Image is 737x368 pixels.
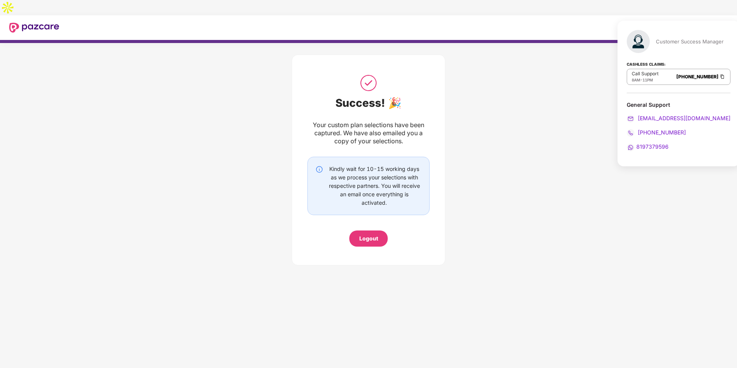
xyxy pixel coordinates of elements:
img: svg+xml;base64,PHN2ZyB4bWxucz0iaHR0cDovL3d3dy53My5vcmcvMjAwMC9zdmciIHdpZHRoPSIyMCIgaGVpZ2h0PSIyMC... [627,129,634,137]
div: Success! 🎉 [307,96,430,109]
div: General Support [627,101,730,151]
img: svg+xml;base64,PHN2ZyB4bWxucz0iaHR0cDovL3d3dy53My5vcmcvMjAwMC9zdmciIHdpZHRoPSIyMCIgaGVpZ2h0PSIyMC... [627,115,634,123]
div: Kindly wait for 10-15 working days as we process your selections with respective partners. You wi... [327,165,422,207]
span: 11PM [642,78,653,82]
span: [EMAIL_ADDRESS][DOMAIN_NAME] [636,115,730,121]
div: Logout [359,234,378,243]
img: New Pazcare Logo [9,23,59,33]
strong: Cashless Claims: [627,60,666,68]
span: 8AM [632,78,640,82]
div: - [632,77,659,83]
a: [PHONE_NUMBER] [627,129,686,136]
div: Your custom plan selections have been captured. We have also emailed you a copy of your selections. [307,121,430,145]
div: General Support [627,101,730,108]
span: 8197379596 [636,143,669,150]
a: [EMAIL_ADDRESS][DOMAIN_NAME] [627,115,730,121]
a: [PHONE_NUMBER] [676,74,719,80]
div: Customer Success Manager [656,38,724,45]
img: svg+xml;base64,PHN2ZyBpZD0iSW5mby0yMHgyMCIgeG1sbnM9Imh0dHA6Ly93d3cudzMub3JnLzIwMDAvc3ZnIiB3aWR0aD... [315,166,323,173]
img: svg+xml;base64,PHN2ZyB3aWR0aD0iNTAiIGhlaWdodD0iNTAiIHZpZXdCb3g9IjAgMCA1MCA1MCIgZmlsbD0ibm9uZSIgeG... [359,73,378,93]
span: [PHONE_NUMBER] [636,129,686,136]
img: svg+xml;base64,PHN2ZyB4bWxucz0iaHR0cDovL3d3dy53My5vcmcvMjAwMC9zdmciIHhtbG5zOnhsaW5rPSJodHRwOi8vd3... [627,30,650,53]
img: Clipboard Icon [719,73,725,80]
a: 8197379596 [627,143,669,150]
p: Call Support [632,71,659,77]
img: svg+xml;base64,PHN2ZyB4bWxucz0iaHR0cDovL3d3dy53My5vcmcvMjAwMC9zdmciIHdpZHRoPSIyMCIgaGVpZ2h0PSIyMC... [627,144,634,151]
